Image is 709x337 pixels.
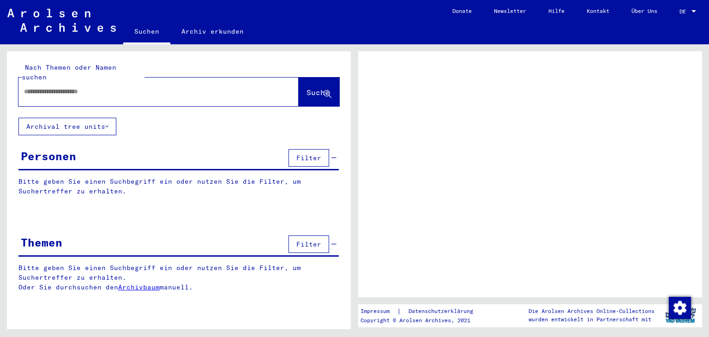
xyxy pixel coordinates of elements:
[361,307,397,316] a: Impressum
[299,78,339,106] button: Suche
[401,307,484,316] a: Datenschutzerklärung
[306,88,330,97] span: Suche
[18,177,339,196] p: Bitte geben Sie einen Suchbegriff ein oder nutzen Sie die Filter, um Suchertreffer zu erhalten.
[669,297,691,319] img: Zustimmung ändern
[361,307,484,316] div: |
[18,118,116,135] button: Archival tree units
[296,154,321,162] span: Filter
[7,9,116,32] img: Arolsen_neg.svg
[296,240,321,248] span: Filter
[288,235,329,253] button: Filter
[22,63,116,81] mat-label: Nach Themen oder Namen suchen
[361,316,484,325] p: Copyright © Arolsen Archives, 2021
[529,307,655,315] p: Die Arolsen Archives Online-Collections
[118,283,160,291] a: Archivbaum
[668,296,691,319] div: Zustimmung ändern
[288,149,329,167] button: Filter
[170,20,255,42] a: Archiv erkunden
[679,8,690,15] span: DE
[123,20,170,44] a: Suchen
[529,315,655,324] p: wurden entwickelt in Partnerschaft mit
[21,234,62,251] div: Themen
[21,148,76,164] div: Personen
[18,263,339,292] p: Bitte geben Sie einen Suchbegriff ein oder nutzen Sie die Filter, um Suchertreffer zu erhalten. O...
[663,304,698,327] img: yv_logo.png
